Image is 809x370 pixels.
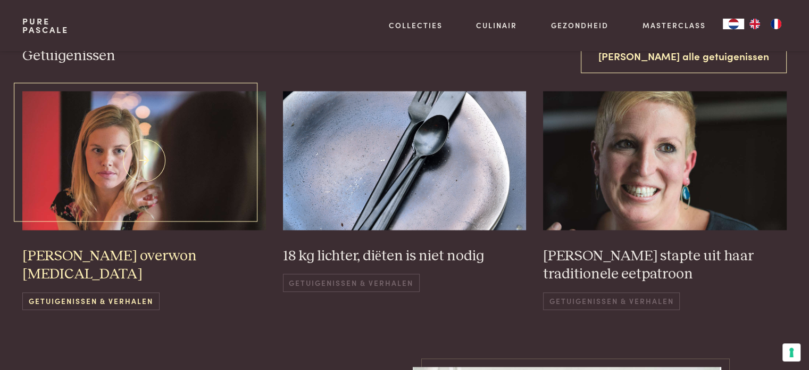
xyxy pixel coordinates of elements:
a: FR [765,19,787,29]
h3: [PERSON_NAME] stapte uit haar traditionele eetpatroon [543,247,787,284]
button: Uw voorkeuren voor toestemming voor trackingtechnologieën [782,343,800,361]
a: Masterclass [643,20,706,31]
aside: Language selected: Nederlands [723,19,787,29]
a: NL [723,19,744,29]
a: Culinair [476,20,517,31]
a: EN [744,19,765,29]
img: anja.jpg [543,91,787,230]
a: _DSC7060 18 kg lichter, diëten is niet nodig Getuigenissen & Verhalen [283,91,527,292]
a: PurePascale [22,17,69,34]
a: Collecties [389,20,443,31]
ul: Language list [744,19,787,29]
a: Gezondheid [551,20,608,31]
img: Cover20Caro.jpg [22,91,266,230]
h3: [PERSON_NAME] overwon [MEDICAL_DATA] [22,247,266,284]
span: Getuigenissen & Verhalen [22,292,159,310]
h3: Getuigenissen [22,47,115,65]
a: anja.jpg [PERSON_NAME] stapte uit haar traditionele eetpatroon Getuigenissen & Verhalen [543,91,787,310]
a: [PERSON_NAME] alle getuigenissen [581,39,787,73]
div: Language [723,19,744,29]
span: Getuigenissen & Verhalen [283,274,420,291]
img: _DSC7060 [283,91,527,230]
a: Cover20Caro.jpg [PERSON_NAME] overwon [MEDICAL_DATA] Getuigenissen & Verhalen [22,91,266,310]
h3: 18 kg lichter, diëten is niet nodig [283,247,527,266]
span: Getuigenissen & Verhalen [543,292,680,310]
